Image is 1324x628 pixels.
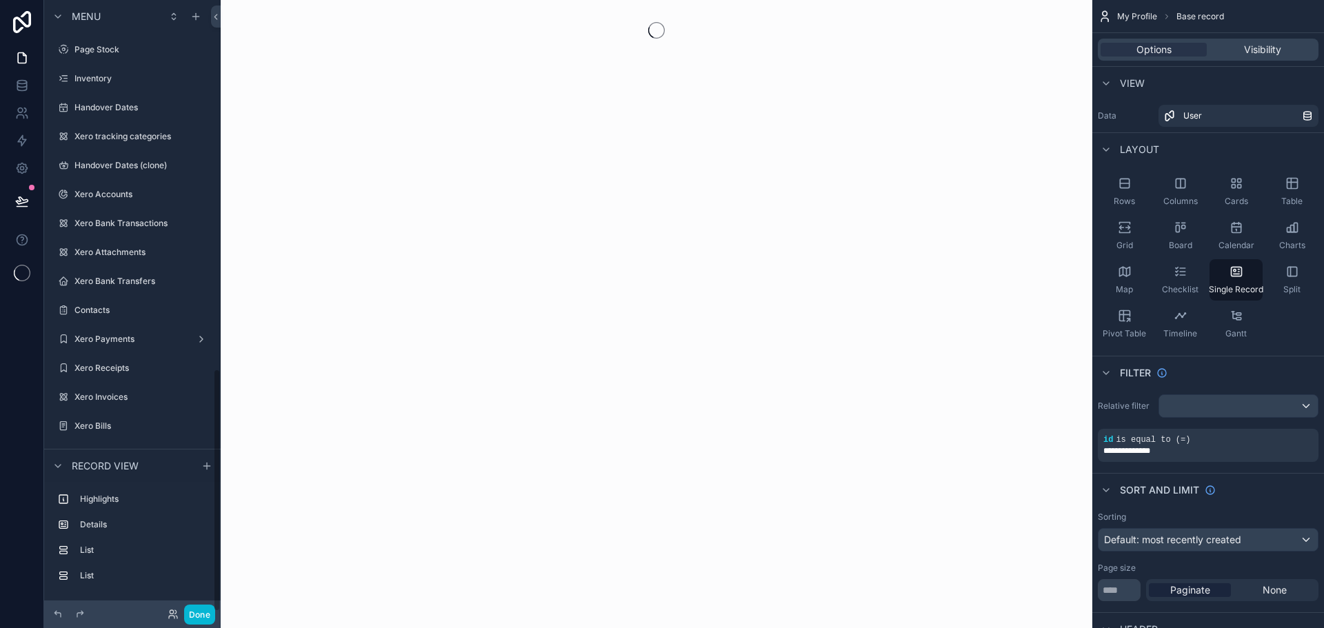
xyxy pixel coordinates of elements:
[52,328,212,350] a: Xero Payments
[1098,563,1136,574] label: Page size
[52,125,212,148] a: Xero tracking categories
[1209,284,1263,295] span: Single Record
[80,545,207,556] label: List
[80,494,207,505] label: Highlights
[52,183,212,205] a: Xero Accounts
[1117,11,1157,22] span: My Profile
[1162,284,1198,295] span: Checklist
[1283,284,1301,295] span: Split
[1116,435,1190,445] span: is equal to (=)
[72,10,101,23] span: Menu
[74,334,190,345] label: Xero Payments
[1120,366,1151,380] span: Filter
[1104,534,1241,545] span: Default: most recently created
[1136,43,1172,57] span: Options
[74,218,210,229] label: Xero Bank Transactions
[74,305,210,316] label: Contacts
[1279,240,1305,251] span: Charts
[1098,303,1151,345] button: Pivot Table
[1265,215,1318,256] button: Charts
[52,68,212,90] a: Inventory
[1114,196,1135,207] span: Rows
[1210,171,1263,212] button: Cards
[1098,259,1151,301] button: Map
[74,421,210,432] label: Xero Bills
[1163,196,1198,207] span: Columns
[74,131,210,142] label: Xero tracking categories
[1244,43,1281,57] span: Visibility
[74,73,210,84] label: Inventory
[52,444,212,466] a: Xero Invoice Credit Notes
[52,415,212,437] a: Xero Bills
[1225,196,1248,207] span: Cards
[1120,143,1159,156] span: Layout
[52,212,212,234] a: Xero Bank Transactions
[1176,11,1224,22] span: Base record
[1120,483,1199,497] span: Sort And Limit
[52,241,212,263] a: Xero Attachments
[1265,259,1318,301] button: Split
[74,247,210,258] label: Xero Attachments
[1163,328,1197,339] span: Timeline
[74,276,210,287] label: Xero Bank Transfers
[1154,259,1207,301] button: Checklist
[74,44,210,55] label: Page Stock
[1098,511,1126,523] label: Sorting
[1103,435,1113,445] span: id
[80,519,207,530] label: Details
[52,357,212,379] a: Xero Receipts
[1210,215,1263,256] button: Calendar
[1098,171,1151,212] button: Rows
[1170,583,1210,597] span: Paginate
[1103,328,1146,339] span: Pivot Table
[52,39,212,61] a: Page Stock
[1098,215,1151,256] button: Grid
[1098,110,1153,121] label: Data
[52,270,212,292] a: Xero Bank Transfers
[44,482,221,600] div: scrollable content
[74,392,210,403] label: Xero Invoices
[74,189,210,200] label: Xero Accounts
[1265,171,1318,212] button: Table
[184,605,215,625] button: Done
[1154,215,1207,256] button: Board
[1116,240,1133,251] span: Grid
[52,386,212,408] a: Xero Invoices
[1116,284,1133,295] span: Map
[1263,583,1287,597] span: None
[1154,303,1207,345] button: Timeline
[80,570,207,581] label: List
[74,102,210,113] label: Handover Dates
[74,160,210,171] label: Handover Dates (clone)
[52,97,212,119] a: Handover Dates
[74,363,210,374] label: Xero Receipts
[1225,328,1247,339] span: Gantt
[1154,171,1207,212] button: Columns
[1098,528,1318,551] button: Default: most recently created
[1183,110,1202,121] span: User
[52,299,212,321] a: Contacts
[1281,196,1303,207] span: Table
[1098,401,1153,412] label: Relative filter
[1120,77,1145,90] span: View
[1210,259,1263,301] button: Single Record
[72,459,139,473] span: Record view
[1158,105,1318,127] a: User
[1218,240,1254,251] span: Calendar
[1210,303,1263,345] button: Gantt
[52,154,212,176] a: Handover Dates (clone)
[1169,240,1192,251] span: Board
